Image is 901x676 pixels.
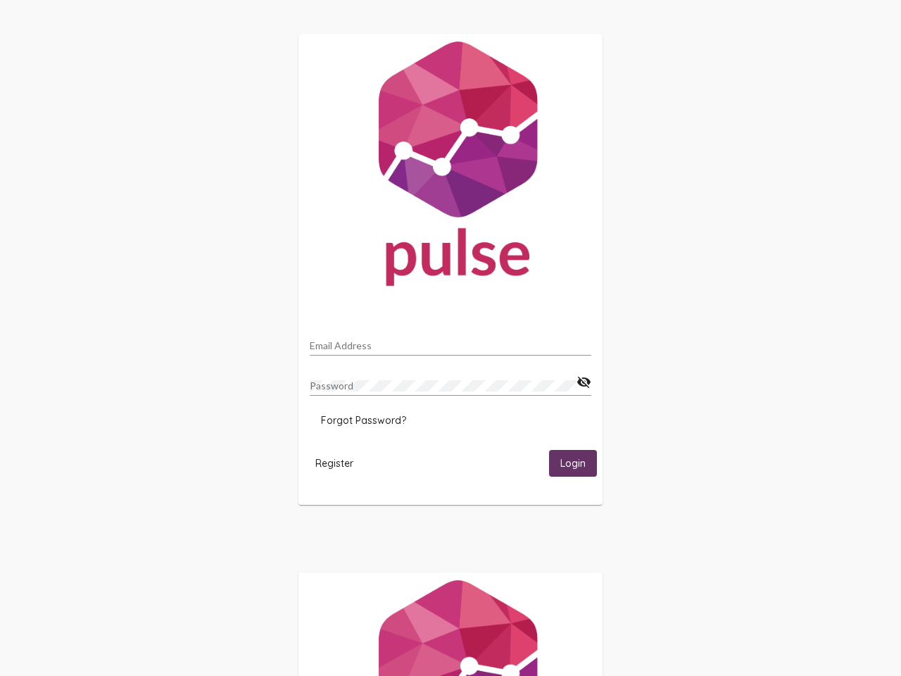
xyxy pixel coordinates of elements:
button: Login [549,450,597,476]
span: Login [560,458,586,470]
img: Pulse For Good Logo [298,34,603,300]
span: Register [315,457,353,470]
span: Forgot Password? [321,414,406,427]
mat-icon: visibility_off [576,374,591,391]
button: Register [304,450,365,476]
button: Forgot Password? [310,408,417,433]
